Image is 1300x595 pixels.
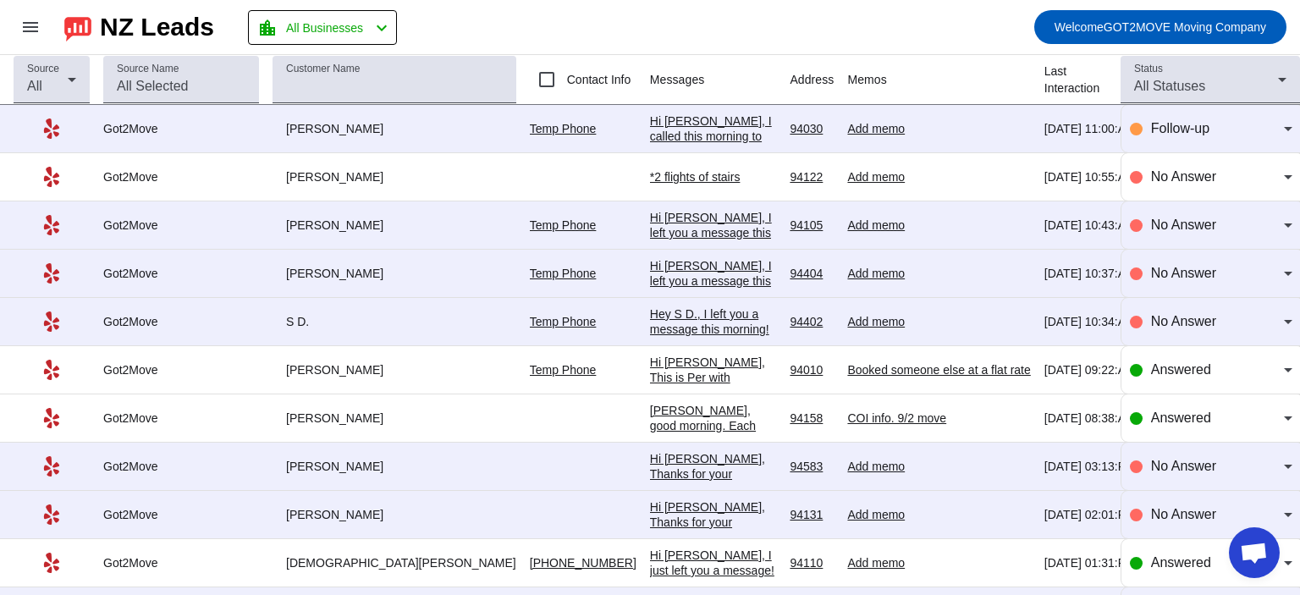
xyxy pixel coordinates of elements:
div: Hi [PERSON_NAME], I left you a message this morning! I'm free [DATE] until 4 PM if you want to ho... [650,258,777,456]
div: Add memo [847,266,1030,281]
span: Answered [1151,410,1211,425]
div: [PERSON_NAME] [273,218,516,233]
div: [DATE] 02:01:PM [1044,507,1136,522]
div: NZ Leads [100,15,214,39]
div: Hi [PERSON_NAME], I left you a message this morning. Do you still need professional movers for [D... [650,210,777,484]
div: Hi [PERSON_NAME], I called this morning to check if you still need professional movers. Your move... [650,113,777,403]
div: Booked someone else at a flat rate [847,362,1030,377]
span: Answered [1151,555,1211,570]
span: No Answer [1151,218,1216,232]
div: [DATE] 10:37:AM [1044,266,1136,281]
a: Temp Phone [530,363,597,377]
div: Add memo [847,459,1030,474]
th: Address [790,55,847,105]
div: [DATE] 11:00:AM [1044,121,1136,136]
div: 94105 [790,218,834,233]
div: [PERSON_NAME] [273,169,516,185]
th: Messages [650,55,790,105]
div: [DATE] 01:31:PM [1044,555,1136,570]
div: [PERSON_NAME] [273,266,516,281]
a: Open chat [1229,527,1280,578]
mat-label: Customer Name [286,63,360,74]
mat-icon: Yelp [41,504,62,525]
mat-icon: Yelp [41,360,62,380]
div: Add memo [847,555,1030,570]
div: 94131 [790,507,834,522]
div: COI info. 9/2 move [847,410,1030,426]
mat-icon: Yelp [41,311,62,332]
div: [DATE] 08:38:AM [1044,410,1136,426]
div: [DATE] 10:43:AM [1044,218,1136,233]
div: 94158 [790,410,834,426]
div: Add memo [847,121,1030,136]
button: All Businesses [248,10,397,45]
div: Got2Move [103,218,259,233]
span: All Statuses [1134,79,1205,93]
div: Got2Move [103,266,259,281]
a: Temp Phone [530,218,597,232]
div: S D. [273,314,516,329]
mat-icon: menu [20,17,41,37]
mat-icon: location_city [257,18,278,38]
div: Got2Move [103,121,259,136]
div: Last Interaction [1044,63,1121,96]
div: [DATE] 03:13:PM [1044,459,1136,474]
div: Got2Move [103,459,259,474]
span: No Answer [1151,169,1216,184]
mat-label: Source [27,63,59,74]
div: Got2Move [103,362,259,377]
span: No Answer [1151,507,1216,521]
div: *2 flights of stairs [650,169,777,185]
span: No Answer [1151,266,1216,280]
div: Got2Move [103,314,259,329]
span: All Businesses [286,16,363,40]
span: No Answer [1151,459,1216,473]
div: [DATE] 10:55:AM [1044,169,1136,185]
a: [PHONE_NUMBER] [530,556,636,570]
mat-icon: Yelp [41,215,62,235]
div: [PERSON_NAME] [273,362,516,377]
span: Welcome [1055,20,1104,34]
div: [DEMOGRAPHIC_DATA][PERSON_NAME] [273,555,516,570]
div: 94010 [790,362,834,377]
div: 94402 [790,314,834,329]
div: [DATE] 10:34:AM [1044,314,1136,329]
label: Contact Info [564,71,631,88]
div: [PERSON_NAME] [273,507,516,522]
div: Got2Move [103,410,259,426]
div: 94122 [790,169,834,185]
mat-icon: Yelp [41,263,62,284]
div: Add memo [847,169,1030,185]
div: [DATE] 09:22:AM [1044,362,1136,377]
input: All Selected [117,76,245,96]
div: Hey S D., I left you a message this morning! I'm free [DATE] until 4 PM if you want to hop on a v... [650,306,777,489]
div: Got2Move [103,555,259,570]
div: [PERSON_NAME] [273,121,516,136]
span: All [27,79,42,93]
mat-icon: chevron_left [372,18,392,38]
span: Follow-up [1151,121,1209,135]
div: [PERSON_NAME] [273,410,516,426]
div: 94030 [790,121,834,136]
span: No Answer [1151,314,1216,328]
div: 94583 [790,459,834,474]
mat-icon: Yelp [41,118,62,139]
img: logo [64,13,91,41]
div: Add memo [847,218,1030,233]
div: [PERSON_NAME] [273,459,516,474]
span: GOT2MOVE Moving Company [1055,15,1266,39]
mat-label: Source Name [117,63,179,74]
span: Answered [1151,362,1211,377]
button: WelcomeGOT2MOVE Moving Company [1034,10,1286,44]
a: Temp Phone [530,315,597,328]
div: 94110 [790,555,834,570]
a: Temp Phone [530,267,597,280]
div: Got2Move [103,507,259,522]
mat-label: Status [1134,63,1163,74]
div: 94404 [790,266,834,281]
mat-icon: Yelp [41,167,62,187]
div: Got2Move [103,169,259,185]
th: Memos [847,55,1044,105]
mat-icon: Yelp [41,553,62,573]
mat-icon: Yelp [41,456,62,477]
